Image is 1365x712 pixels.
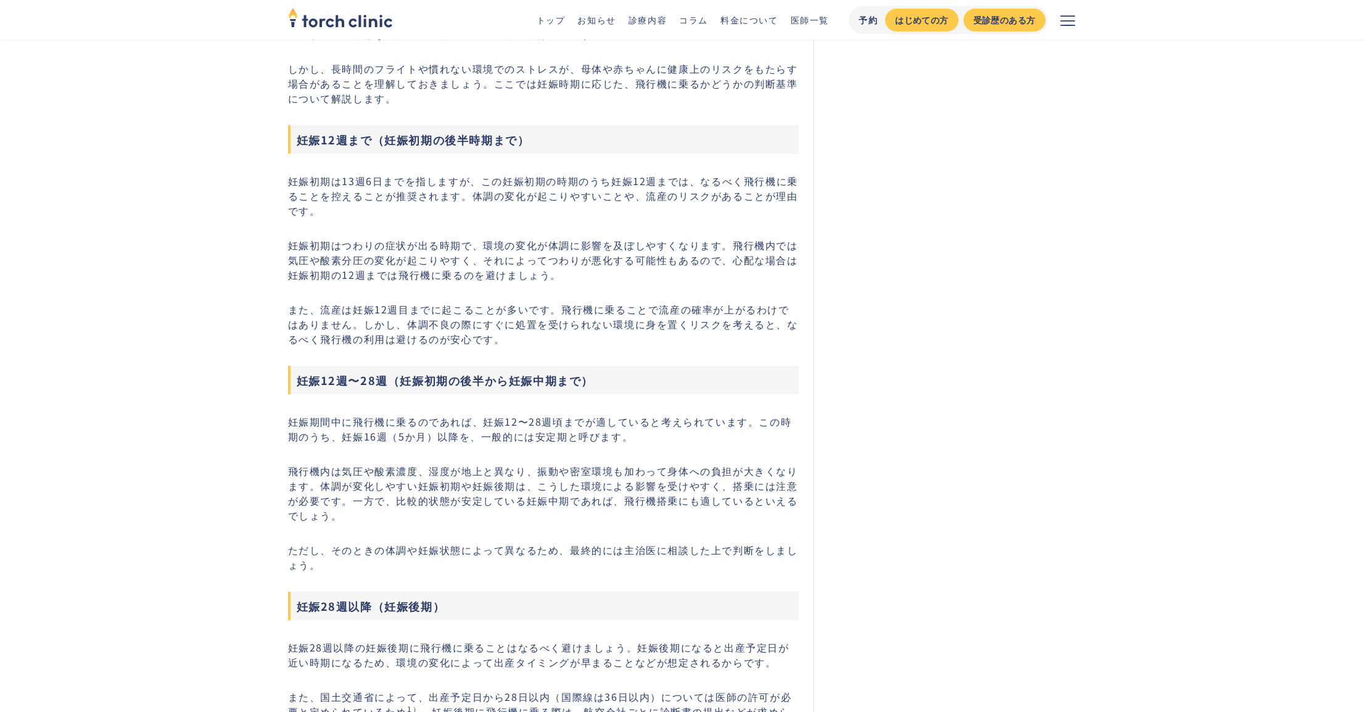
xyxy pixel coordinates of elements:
[288,302,799,346] p: また、流産は妊娠12週目までに起こることが多いです。飛行機に乗ることで流産の確率が上がるわけではありません。しかし、体調不良の際にすぐに処置を受けられない環境に身を置くリスクを考えると、なるべく...
[288,592,799,620] h3: 妊娠28週以降（妊娠後期）
[288,61,799,106] p: しかし、長時間のフライトや慣れない環境でのストレスが、母体や赤ちゃんに健康上のリスクをもたらす場合があることを理解しておきましょう。ここでは妊娠時期に応じた、飛行機に乗るかどうかの判断基準につい...
[791,14,829,26] a: 医師一覧
[577,14,616,26] a: お知らせ
[973,14,1036,27] div: 受診歴のある方
[288,4,393,31] img: torch clinic
[288,414,799,444] p: 妊娠期間中に飛行機に乗るのであれば、妊娠12〜28週頃までが適していると考えられています。この時期のうち、妊娠16週（5か月）以降を、一般的には安定期と呼びます。
[288,366,799,394] h3: 妊娠12週〜28週（妊娠初期の後半から妊娠中期まで）
[288,542,799,572] p: ただし、そのときの体調や妊娠状態によって異なるため、最終的には主治医に相談した上で判断をしましょう。
[859,14,878,27] div: 予約
[288,463,799,523] p: 飛行機内は気圧や酸素濃度、湿度が地上と異なり、振動や密室環境も加わって身体への負担が大きくなります。体調が変化しやすい妊娠初期や妊娠後期は、こうした環境による影響を受けやすく、搭乗には注意が必要...
[288,9,393,31] a: home
[895,14,948,27] div: はじめての方
[288,238,799,282] p: 妊娠初期はつわりの症状が出る時期で、環境の変化が体調に影響を及ぼしやすくなります。飛行機内では気圧や酸素分圧の変化が起こりやすく、それによってつわりが悪化する可能性もあるので、心配な場合は妊娠初...
[288,173,799,218] p: 妊娠初期は13週6日までを指しますが、この妊娠初期の時期のうち妊娠12週までは、なるべく飛行機に乗ることを控えることが推奨されます。体調の変化が起こりやすいことや、流産のリスクがあることが理由です。
[885,9,958,31] a: はじめての方
[963,9,1045,31] a: 受診歴のある方
[288,640,799,669] p: 妊娠28週以降の妊娠後期に飛行機に乗ることはなるべく避けましょう。妊娠後期になると出産予定日が近い時期になるため、環境の変化によって出産タイミングが早まることなどが想定されるからです。
[679,14,708,26] a: コラム
[629,14,667,26] a: 診療内容
[537,14,566,26] a: トップ
[720,14,778,26] a: 料金について
[288,125,799,154] h3: 妊娠12週まで（妊娠初期の後半時期まで）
